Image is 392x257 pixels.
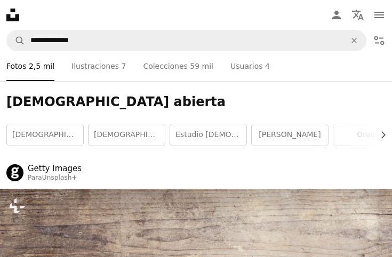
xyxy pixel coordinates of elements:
[6,9,19,21] a: Inicio — Unsplash
[170,124,246,146] a: Estudio [DEMOGRAPHIC_DATA]
[326,4,347,26] a: Iniciar sesión / Registrarse
[6,164,23,181] img: Ve al perfil de Getty Images
[7,30,25,51] button: Buscar en Unsplash
[6,94,386,111] h1: [DEMOGRAPHIC_DATA] abierta
[89,124,165,146] a: [DEMOGRAPHIC_DATA]
[347,4,369,26] button: Idioma
[369,30,390,51] button: Filtros
[373,124,386,146] button: desplazar lista a la derecha
[28,174,82,182] div: Para
[265,60,270,72] span: 4
[28,163,82,174] a: Getty Images
[252,124,328,146] a: [PERSON_NAME]
[121,60,126,72] span: 7
[71,51,126,81] a: Ilustraciones 7
[6,30,366,51] form: Encuentra imágenes en todo el sitio
[342,30,366,51] button: Borrar
[7,124,83,146] a: [DEMOGRAPHIC_DATA]
[42,174,77,181] a: Unsplash+
[230,51,270,81] a: Usuarios 4
[143,51,213,81] a: Colecciones 59 mil
[369,4,390,26] button: Menú
[190,60,213,72] span: 59 mil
